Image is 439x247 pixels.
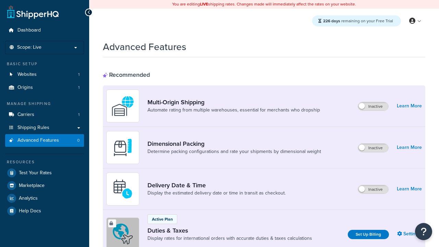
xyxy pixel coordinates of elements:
[5,108,84,121] li: Carriers
[415,223,432,240] button: Open Resource Center
[152,216,173,222] p: Active Plan
[358,102,388,110] label: Inactive
[19,208,41,214] span: Help Docs
[200,1,208,7] b: LIVE
[147,140,321,148] a: Dimensional Packing
[323,18,340,24] strong: 226 days
[78,85,80,91] span: 1
[5,108,84,121] a: Carriers1
[17,85,33,91] span: Origins
[17,125,49,131] span: Shipping Rules
[397,101,422,111] a: Learn More
[19,183,45,189] span: Marketplace
[147,190,286,197] a: Display the estimated delivery date or time in transit as checkout.
[5,179,84,192] a: Marketplace
[5,134,84,147] li: Advanced Features
[5,159,84,165] div: Resources
[77,138,80,143] span: 0
[5,205,84,217] a: Help Docs
[111,136,135,160] img: DTVBYsAAAAAASUVORK5CYII=
[78,72,80,78] span: 1
[323,18,393,24] span: remaining on your Free Trial
[5,68,84,81] a: Websites1
[5,81,84,94] li: Origins
[5,121,84,134] a: Shipping Rules
[19,196,38,201] span: Analytics
[147,148,321,155] a: Determine packing configurations and rate your shipments by dimensional weight
[348,230,389,239] a: Set Up Billing
[5,68,84,81] li: Websites
[358,185,388,193] label: Inactive
[5,81,84,94] a: Origins1
[147,227,312,234] a: Duties & Taxes
[103,71,150,79] div: Recommended
[17,112,34,118] span: Carriers
[5,134,84,147] a: Advanced Features0
[147,107,320,114] a: Automate rating from multiple warehouses, essential for merchants who dropship
[111,94,135,118] img: WatD5o0RtDAAAAAElFTkSuQmCC
[397,143,422,152] a: Learn More
[111,177,135,201] img: gfkeb5ejjkALwAAAABJRU5ErkJggg==
[17,45,41,50] span: Scope: Live
[103,40,186,54] h1: Advanced Features
[358,144,388,152] label: Inactive
[5,61,84,67] div: Basic Setup
[147,181,286,189] a: Delivery Date & Time
[5,167,84,179] a: Test Your Rates
[5,192,84,204] a: Analytics
[19,170,52,176] span: Test Your Rates
[17,138,59,143] span: Advanced Features
[397,229,422,239] a: Settings
[147,235,312,242] a: Display rates for international orders with accurate duties & taxes calculations
[17,72,37,78] span: Websites
[17,27,41,33] span: Dashboard
[5,24,84,37] a: Dashboard
[5,101,84,107] div: Manage Shipping
[78,112,80,118] span: 1
[397,184,422,194] a: Learn More
[147,98,320,106] a: Multi-Origin Shipping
